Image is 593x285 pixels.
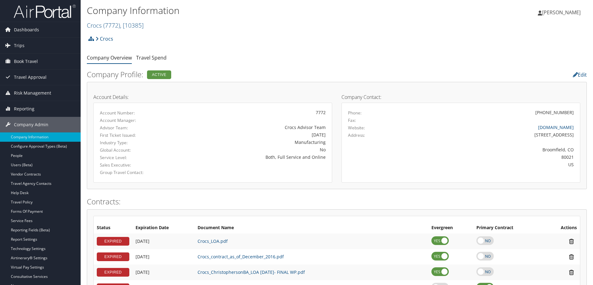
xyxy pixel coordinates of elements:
label: Address: [348,132,365,138]
a: Crocs_LOA.pdf [198,238,228,244]
label: Account Manager: [100,117,169,123]
div: Add/Edit Date [136,254,191,260]
span: [DATE] [136,269,149,275]
div: Broomfield, CO [407,146,574,153]
label: First Ticket Issued: [100,132,169,138]
div: EXPIRED [97,252,129,261]
h2: Contracts: [87,196,587,207]
a: [DOMAIN_NAME] [538,124,574,130]
a: Crocs_ChristophersonBA_LOA [DATE]- FINAL WP.pdf [198,269,305,275]
span: , [ 10385 ] [120,21,144,29]
span: Company Admin [14,117,48,132]
label: Account Number: [100,110,169,116]
th: Evergreen [428,222,473,234]
div: US [407,161,574,168]
div: No [178,146,326,153]
img: airportal-logo.png [14,4,76,19]
a: Company Overview [87,54,132,61]
span: [PERSON_NAME] [542,9,581,16]
span: [DATE] [136,238,149,244]
a: Crocs [96,33,113,45]
div: Both, Full Service and Online [178,154,326,160]
span: [DATE] [136,254,149,260]
a: Edit [573,71,587,78]
h1: Company Information [87,4,420,17]
label: Fax: [348,117,356,123]
div: 7772 [178,109,326,116]
span: Travel Approval [14,69,47,85]
span: Book Travel [14,54,38,69]
div: [PHONE_NUMBER] [535,109,574,116]
a: Travel Spend [136,54,167,61]
div: Manufacturing [178,139,326,145]
i: Remove Contract [566,238,577,245]
div: Active [147,70,171,79]
a: Crocs_contract_as_of_December_2016.pdf [198,254,284,260]
th: Document Name [194,222,428,234]
label: Service Level: [100,154,169,161]
th: Actions [544,222,580,234]
h4: Account Details: [93,95,332,100]
h4: Company Contact: [341,95,580,100]
label: Website: [348,125,365,131]
span: Dashboards [14,22,39,38]
i: Remove Contract [566,254,577,260]
div: Crocs Advisor Team [178,124,326,131]
div: [STREET_ADDRESS] [407,131,574,138]
span: ( 7772 ) [103,21,120,29]
span: Reporting [14,101,34,117]
label: Global Account: [100,147,169,153]
div: EXPIRED [97,268,129,277]
label: Industry Type: [100,140,169,146]
label: Sales Executive: [100,162,169,168]
span: Risk Management [14,85,51,101]
th: Primary Contract [473,222,544,234]
label: Phone: [348,110,362,116]
i: Remove Contract [566,269,577,276]
h2: Company Profile: [87,69,417,80]
th: Status [94,222,132,234]
a: Crocs [87,21,144,29]
label: Group Travel Contact: [100,169,169,176]
div: [DATE] [178,131,326,138]
div: Add/Edit Date [136,238,191,244]
label: Advisor Team: [100,125,169,131]
div: Add/Edit Date [136,269,191,275]
th: Expiration Date [132,222,194,234]
div: 80021 [407,154,574,160]
a: [PERSON_NAME] [538,3,587,22]
span: Trips [14,38,25,53]
div: EXPIRED [97,237,129,246]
